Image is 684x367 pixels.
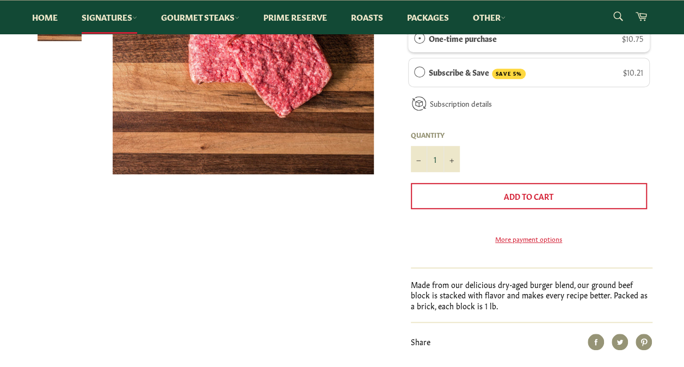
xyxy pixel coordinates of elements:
button: Add to Cart [411,183,647,209]
div: Subscribe & Save [414,66,425,78]
span: $10.21 [623,66,643,77]
p: Made from our delicious dry-aged burger blend, our ground beef block is stacked with flavor and m... [411,279,652,311]
a: Packages [396,1,460,34]
a: Home [21,1,69,34]
span: Share [411,336,430,347]
a: Roasts [340,1,394,34]
a: Gourmet Steaks [150,1,250,34]
span: SAVE 5% [492,69,526,79]
a: More payment options [411,234,647,243]
button: Increase item quantity by one [443,146,460,172]
div: One-time purchase [414,32,425,44]
label: Quantity [411,130,460,139]
a: Signatures [71,1,148,34]
span: $10.75 [622,33,643,44]
a: Prime Reserve [252,1,338,34]
span: Add to Cart [504,191,553,201]
label: Subscribe & Save [429,66,526,79]
button: Reduce item quantity by one [411,146,427,172]
label: One-time purchase [429,32,497,44]
a: Other [462,1,516,34]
